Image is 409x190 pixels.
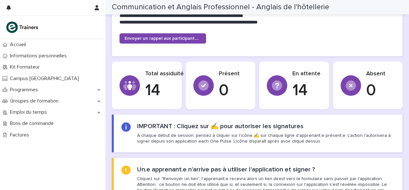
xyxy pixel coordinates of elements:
p: Kit Formateur [7,64,45,70]
img: K0CqGN7SDeD6s4JG8KQk [5,21,40,34]
h2: IMPORTANT : Cliquez sur ✍️ pour autoriser les signatures [137,122,304,130]
p: Campus [GEOGRAPHIC_DATA] [7,76,84,82]
p: Groupes de formation [7,98,64,104]
p: Présent [219,70,248,78]
span: Envoyer un rappel aux participant.e.s [125,36,201,41]
p: 14 [292,81,321,100]
p: Emploi du temps [7,109,52,115]
h2: Communication et Anglais Professionnel - Anglais de l'hôtellerie [112,3,329,12]
p: Accueil [7,42,31,48]
p: Total assiduité [145,70,184,78]
p: Factures [7,132,34,138]
h2: Un.e apprenant.e n'arrive pas à utiliser l'application et signer ? [137,166,315,173]
p: 0 [219,81,248,100]
a: Envoyer un rappel aux participant.e.s [120,33,206,44]
p: Absent [366,70,395,78]
p: Bons de commande [7,120,59,127]
p: 0 [366,81,395,100]
p: 14 [145,81,184,100]
p: Programmes [7,87,43,93]
p: Informations personnelles [7,53,72,59]
p: À chaque début de session, pensez à cliquer sur l'icône ✍️ sur chaque ligne d'apprenant.e présent... [137,133,395,144]
p: En attente [292,70,321,78]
